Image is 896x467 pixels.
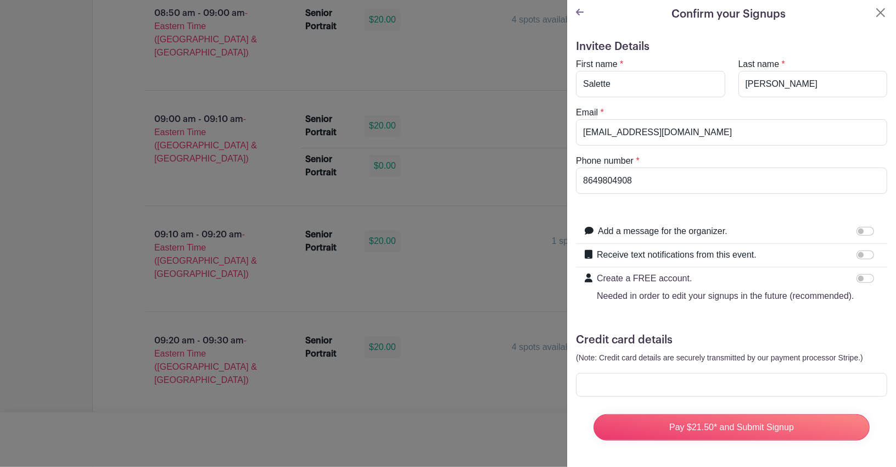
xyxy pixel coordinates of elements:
[598,225,727,238] label: Add a message for the organizer.
[576,58,618,71] label: First name
[672,6,786,23] h5: Confirm your Signups
[576,154,634,168] label: Phone number
[576,40,887,53] h5: Invitee Details
[597,290,854,303] p: Needed in order to edit your signups in the future (recommended).
[874,6,887,19] button: Close
[576,333,887,347] h5: Credit card details
[576,106,598,119] label: Email
[597,272,854,285] p: Create a FREE account.
[597,248,757,262] label: Receive text notifications from this event.
[576,353,863,362] small: (Note: Credit card details are securely transmitted by our payment processor Stripe.)
[583,380,880,390] iframe: Secure card payment input frame
[593,414,870,441] input: Pay $21.50* and Submit Signup
[738,58,780,71] label: Last name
